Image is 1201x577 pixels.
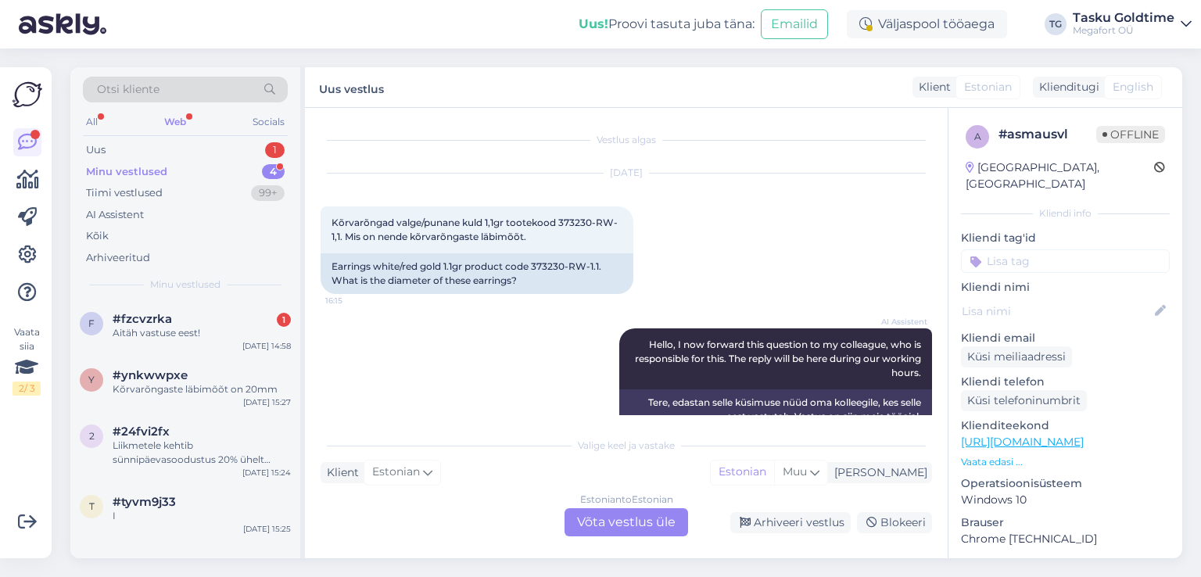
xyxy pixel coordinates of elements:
[961,346,1072,367] div: Küsi meiliaadressi
[243,523,291,535] div: [DATE] 15:25
[961,492,1170,508] p: Windows 10
[242,467,291,478] div: [DATE] 15:24
[847,10,1007,38] div: Väljaspool tööaega
[1096,126,1165,143] span: Offline
[1073,12,1192,37] a: Tasku GoldtimeMegafort OÜ
[13,80,42,109] img: Askly Logo
[89,500,95,512] span: t
[321,133,932,147] div: Vestlus algas
[961,418,1170,434] p: Klienditeekond
[912,79,951,95] div: Klient
[961,330,1170,346] p: Kliendi email
[265,142,285,158] div: 1
[321,464,359,481] div: Klient
[579,16,608,31] b: Uus!
[730,512,851,533] div: Arhiveeri vestlus
[86,185,163,201] div: Tiimi vestlused
[321,166,932,180] div: [DATE]
[113,425,170,439] span: #24fvi2fx
[113,382,291,396] div: Kõrvarõngaste läbimõõt on 20mm
[86,142,106,158] div: Uus
[97,81,160,98] span: Otsi kliente
[580,493,673,507] div: Estonian to Estonian
[974,131,981,142] span: a
[86,207,144,223] div: AI Assistent
[619,389,932,430] div: Tere, edastan selle küsimuse nüüd oma kolleegile, kes selle eest vastutab. Vastus on siin meie tö...
[113,439,291,467] div: Liikmetele kehtib sünnipäevasoodustus 20% ühelt ostukorvilt tavahinnaga toodetelt 7 päeva [PERSON...
[150,278,220,292] span: Minu vestlused
[961,374,1170,390] p: Kliendi telefon
[243,396,291,408] div: [DATE] 15:27
[251,185,285,201] div: 99+
[88,374,95,385] span: y
[321,253,633,294] div: Earrings white/red gold 1.1gr product code 373230-RW-1.1. What is the diameter of these earrings?
[1033,79,1099,95] div: Klienditugi
[961,249,1170,273] input: Lisa tag
[13,325,41,396] div: Vaata siia
[869,316,927,328] span: AI Assistent
[113,326,291,340] div: Aitäh vastuse eest!
[113,368,188,382] span: #ynkwwpxe
[761,9,828,39] button: Emailid
[966,159,1154,192] div: [GEOGRAPHIC_DATA], [GEOGRAPHIC_DATA]
[579,15,755,34] div: Proovi tasuta juba täna:
[319,77,384,98] label: Uus vestlus
[961,531,1170,547] p: Chrome [TECHNICAL_ID]
[321,439,932,453] div: Valige keel ja vastake
[961,514,1170,531] p: Brauser
[1073,24,1174,37] div: Megafort OÜ
[961,435,1084,449] a: [URL][DOMAIN_NAME]
[262,164,285,180] div: 4
[86,164,167,180] div: Minu vestlused
[113,509,291,523] div: I
[372,464,420,481] span: Estonian
[88,317,95,329] span: f
[242,340,291,352] div: [DATE] 14:58
[961,455,1170,469] p: Vaata edasi ...
[83,112,101,132] div: All
[962,303,1152,320] input: Lisa nimi
[1045,13,1067,35] div: TG
[113,312,172,326] span: #fzcvzrka
[13,382,41,396] div: 2 / 3
[857,512,932,533] div: Blokeeri
[565,508,688,536] div: Võta vestlus üle
[325,295,384,306] span: 16:15
[332,217,618,242] span: Kõrvarõngad valge/punane kuld 1,1gr tootekood 373230-RW-1,1. Mis on nende kõrvarõngaste läbimõõt.
[1073,12,1174,24] div: Tasku Goldtime
[86,228,109,244] div: Kõik
[783,464,807,478] span: Muu
[113,495,176,509] span: #tyvm9j33
[961,206,1170,220] div: Kliendi info
[961,390,1087,411] div: Küsi telefoninumbrit
[161,112,189,132] div: Web
[961,230,1170,246] p: Kliendi tag'id
[998,125,1096,144] div: # asmausvl
[635,339,923,378] span: Hello, I now forward this question to my colleague, who is responsible for this. The reply will b...
[964,79,1012,95] span: Estonian
[86,250,150,266] div: Arhiveeritud
[249,112,288,132] div: Socials
[711,461,774,484] div: Estonian
[961,279,1170,296] p: Kliendi nimi
[89,430,95,442] span: 2
[1113,79,1153,95] span: English
[961,475,1170,492] p: Operatsioonisüsteem
[828,464,927,481] div: [PERSON_NAME]
[277,313,291,327] div: 1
